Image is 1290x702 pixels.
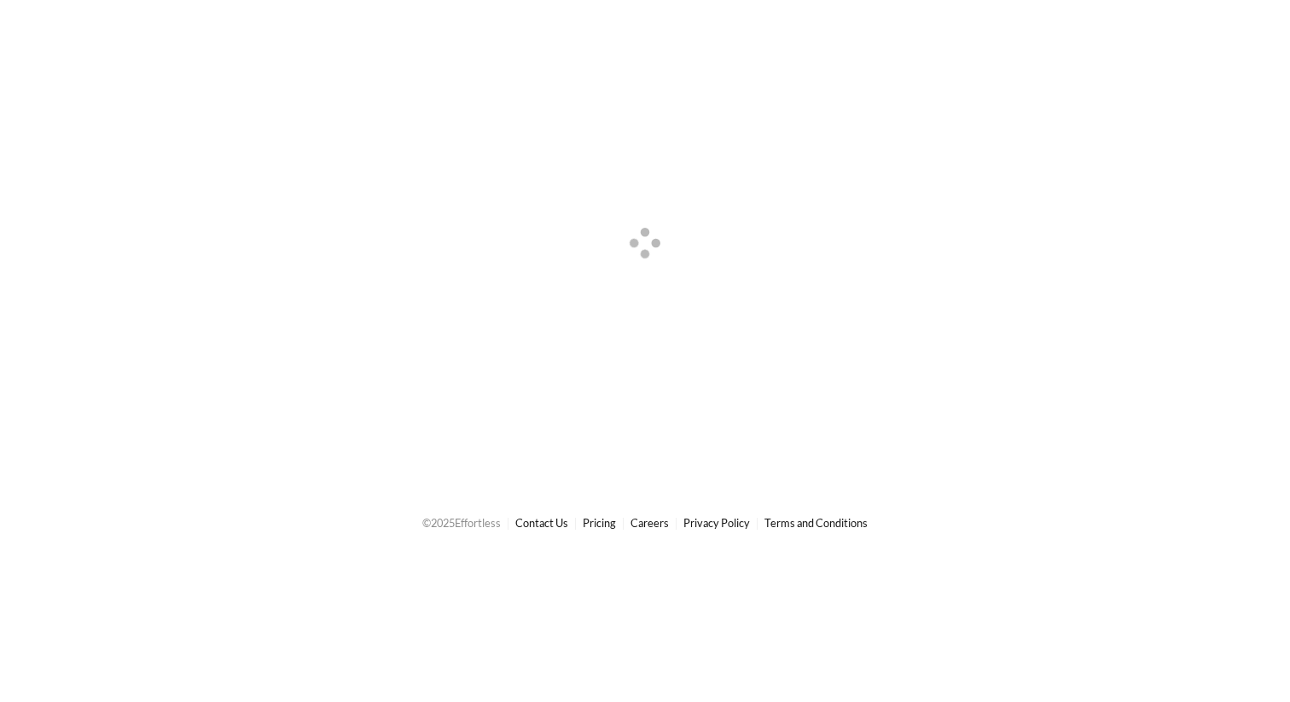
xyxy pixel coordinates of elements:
[683,516,750,530] a: Privacy Policy
[583,516,616,530] a: Pricing
[764,516,868,530] a: Terms and Conditions
[630,516,669,530] a: Careers
[515,516,568,530] a: Contact Us
[422,516,501,530] span: © 2025 Effortless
